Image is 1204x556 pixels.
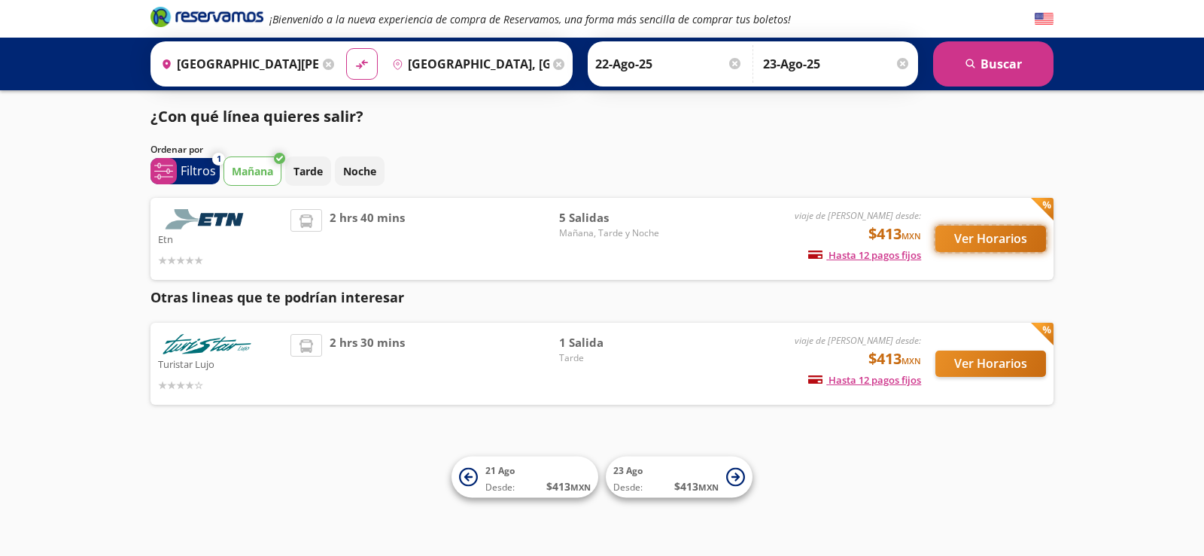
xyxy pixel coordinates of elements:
[343,163,376,179] p: Noche
[150,5,263,32] a: Brand Logo
[559,209,664,226] span: 5 Salidas
[335,156,385,186] button: Noche
[150,105,363,128] p: ¿Con qué línea quieres salir?
[330,209,405,269] span: 2 hrs 40 mins
[232,163,273,179] p: Mañana
[150,158,220,184] button: 1Filtros
[158,354,283,372] p: Turistar Lujo
[158,229,283,248] p: Etn
[698,482,719,493] small: MXN
[808,248,921,262] span: Hasta 12 pagos fijos
[935,226,1046,252] button: Ver Horarios
[935,351,1046,377] button: Ver Horarios
[808,373,921,387] span: Hasta 12 pagos fijos
[158,334,256,354] img: Turistar Lujo
[559,334,664,351] span: 1 Salida
[150,143,203,156] p: Ordenar por
[451,457,598,498] button: 21 AgoDesde:$413MXN
[674,479,719,494] span: $ 413
[595,45,743,83] input: Elegir Fecha
[386,45,550,83] input: Buscar Destino
[795,334,921,347] em: viaje de [PERSON_NAME] desde:
[181,162,216,180] p: Filtros
[223,156,281,186] button: Mañana
[559,226,664,240] span: Mañana, Tarde y Noche
[150,287,1053,308] p: Otras lineas que te podrían interesar
[150,5,263,28] i: Brand Logo
[546,479,591,494] span: $ 413
[485,464,515,477] span: 21 Ago
[868,223,921,245] span: $413
[285,156,331,186] button: Tarde
[559,351,664,365] span: Tarde
[158,209,256,229] img: Etn
[155,45,319,83] input: Buscar Origen
[217,153,221,166] span: 1
[933,41,1053,87] button: Buscar
[1035,10,1053,29] button: English
[901,355,921,366] small: MXN
[293,163,323,179] p: Tarde
[613,481,643,494] span: Desde:
[763,45,911,83] input: Opcional
[330,334,405,393] span: 2 hrs 30 mins
[795,209,921,222] em: viaje de [PERSON_NAME] desde:
[613,464,643,477] span: 23 Ago
[485,481,515,494] span: Desde:
[570,482,591,493] small: MXN
[868,348,921,370] span: $413
[269,12,791,26] em: ¡Bienvenido a la nueva experiencia de compra de Reservamos, una forma más sencilla de comprar tus...
[606,457,752,498] button: 23 AgoDesde:$413MXN
[901,230,921,242] small: MXN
